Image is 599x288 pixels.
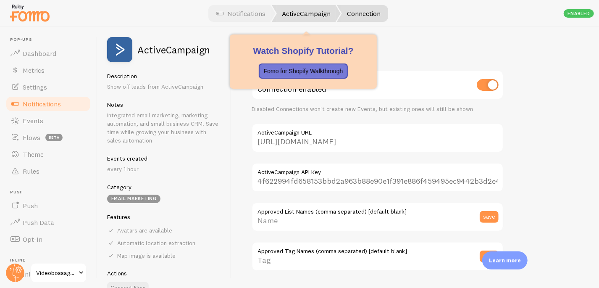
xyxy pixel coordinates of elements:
[107,155,221,162] h5: Events created
[252,123,504,153] input: https://fomo.api-us1.com
[252,163,504,177] label: ActiveCampaign API Key
[482,251,528,270] div: Learn more
[23,167,39,175] span: Rules
[30,263,87,283] a: Videobossagent
[480,251,499,262] button: save
[107,37,132,62] img: fomo_icons_active_campaign.svg
[23,235,42,243] span: Opt-In
[5,79,92,95] a: Settings
[23,133,40,142] span: Flows
[252,123,504,137] label: ActiveCampaign URL
[5,129,92,146] a: Flows beta
[23,201,38,210] span: Push
[107,239,221,247] div: Automatic location extraction
[5,163,92,180] a: Rules
[23,116,43,125] span: Events
[23,100,61,108] span: Notifications
[10,37,92,42] span: Pop-ups
[264,67,343,75] p: Fomo for Shopify Walkthrough
[240,45,367,57] h2: Watch Shopify Tutorial?
[107,72,221,80] h5: Description
[5,231,92,248] a: Opt-In
[23,66,45,74] span: Metrics
[23,218,54,227] span: Push Data
[107,213,221,221] h5: Features
[107,101,221,108] h5: Notes
[252,202,504,217] label: Approved List Names (comma separated) [default blank]
[10,258,92,263] span: Inline
[107,252,221,259] div: Map image is available
[9,2,51,24] img: fomo-relay-logo-orange.svg
[252,242,504,256] label: Approved Tag Names (comma separated) [default blank]
[36,268,76,278] span: Videobossagent
[5,112,92,129] a: Events
[107,183,221,191] h5: Category
[107,165,221,173] p: every 1 hour
[5,197,92,214] a: Push
[23,83,47,91] span: Settings
[5,214,92,231] a: Push Data
[107,82,221,91] p: Show off leads from ActiveCampaign
[252,106,504,113] div: Disabled Connections won't create new Events, but existing ones will still be shown
[252,202,504,232] input: Name
[107,195,160,203] div: Email marketing
[252,163,504,192] input: ac631KjdF0V132jsjDS
[259,63,348,79] button: Fomo for Shopify Walkthrough
[10,190,92,195] span: Push
[480,211,499,223] button: save
[107,270,221,277] h5: Actions
[5,95,92,112] a: Notifications
[252,47,504,60] h2: Settings
[107,111,221,145] p: Integrated email marketing, marketing automation, and small business CRM. Save time while growing...
[252,242,504,271] input: Tag
[23,49,56,58] span: Dashboard
[137,45,210,55] h2: ActiveCampaign
[23,150,44,159] span: Theme
[5,45,92,62] a: Dashboard
[489,256,521,264] p: Learn more
[45,134,63,141] span: beta
[252,70,504,101] div: Connection enabled
[5,146,92,163] a: Theme
[107,227,221,234] div: Avatars are available
[5,62,92,79] a: Metrics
